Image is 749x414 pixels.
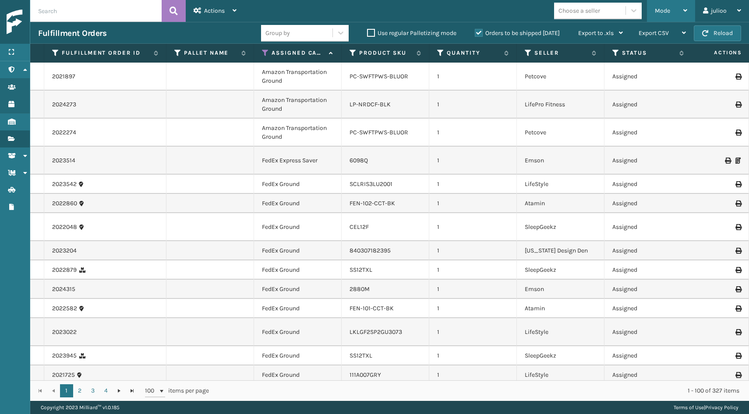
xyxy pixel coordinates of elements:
td: Assigned [604,119,692,147]
td: 1 [429,175,517,194]
span: Mode [655,7,670,14]
span: Go to the last page [129,387,136,394]
td: 1 [429,365,517,385]
a: SS12TXL [350,266,372,274]
span: items per page [145,384,209,397]
td: Amazon Transportation Ground [254,63,342,91]
td: FedEx Ground [254,280,342,299]
div: Group by [265,28,290,38]
label: Use regular Palletizing mode [367,29,456,37]
td: FedEx Ground [254,175,342,194]
a: 6098Q [350,157,368,164]
a: 2024315 [52,285,75,294]
a: 2 [73,384,86,397]
label: Fulfillment Order Id [62,49,149,57]
td: Emson [517,147,604,175]
label: Product SKU [359,49,412,57]
td: Assigned [604,213,692,241]
i: Print Label [735,305,741,312]
td: Assigned [604,147,692,175]
td: Assigned [604,346,692,365]
a: 2021897 [52,72,75,81]
td: Petcove [517,119,604,147]
td: Assigned [604,365,692,385]
a: 2022048 [52,223,77,232]
i: Print Label [735,224,741,230]
a: SS12TXL [350,352,372,359]
div: Choose a seller [558,6,600,15]
a: FEN-101-CCT-BK [350,305,394,312]
i: Print Label [735,248,741,254]
td: FedEx Ground [254,241,342,260]
td: Assigned [604,91,692,119]
i: Print Label [735,286,741,292]
td: SleepGeekz [517,213,604,241]
a: 2023542 [52,180,77,189]
a: 3 [86,384,99,397]
a: 1 [60,384,73,397]
a: 2024273 [52,100,76,109]
td: Atamin [517,299,604,318]
td: LifeStyle [517,175,604,194]
a: LP-NRDCF-BLK [350,101,391,108]
i: Print Packing Slip [735,158,741,164]
td: Amazon Transportation Ground [254,91,342,119]
td: 1 [429,299,517,318]
span: Export to .xls [578,29,614,37]
td: FedEx Ground [254,194,342,213]
td: FedEx Ground [254,260,342,280]
td: SleepGeekz [517,346,604,365]
a: 2022274 [52,128,76,137]
td: Assigned [604,280,692,299]
a: Terms of Use [674,404,704,410]
td: Assigned [604,63,692,91]
td: Assigned [604,299,692,318]
td: 1 [429,318,517,346]
td: Assigned [604,175,692,194]
a: 2880M [350,285,370,293]
td: Assigned [604,318,692,346]
label: Assigned Carrier Service [272,49,325,57]
a: Go to the last page [126,384,139,397]
i: Print Label [735,329,741,335]
a: CEL12F [350,223,369,231]
a: 111A007GRY [350,371,381,379]
i: Print Label [735,200,741,207]
button: Reload [694,25,741,41]
td: 1 [429,91,517,119]
span: 100 [145,386,158,395]
a: 2021725 [52,371,75,379]
a: 2022582 [52,304,77,313]
td: Atamin [517,194,604,213]
a: 840307182395 [350,247,391,254]
a: 2022860 [52,199,77,208]
td: FedEx Ground [254,346,342,365]
td: 1 [429,147,517,175]
td: SleepGeekz [517,260,604,280]
a: 2023204 [52,246,77,255]
i: Print Label [735,130,741,136]
td: LifeStyle [517,318,604,346]
td: LifeStyle [517,365,604,385]
span: Actions [204,7,225,14]
i: Print Label [735,74,741,80]
label: Status [622,49,675,57]
td: 1 [429,260,517,280]
i: Print Label [735,267,741,273]
td: LifePro Fitness [517,91,604,119]
td: Assigned [604,260,692,280]
td: 1 [429,280,517,299]
i: Print Label [735,181,741,187]
a: Privacy Policy [705,404,738,410]
td: 1 [429,241,517,260]
label: Pallet Name [184,49,237,57]
a: PC-SWFTPWS-BLUOR [350,129,408,136]
td: Assigned [604,241,692,260]
a: 4 [99,384,113,397]
label: Seller [534,49,587,57]
img: logo [7,10,85,35]
td: 1 [429,213,517,241]
h3: Fulfillment Orders [38,28,106,39]
a: SCLRIS3LU2001 [350,180,392,188]
td: FedEx Ground [254,213,342,241]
